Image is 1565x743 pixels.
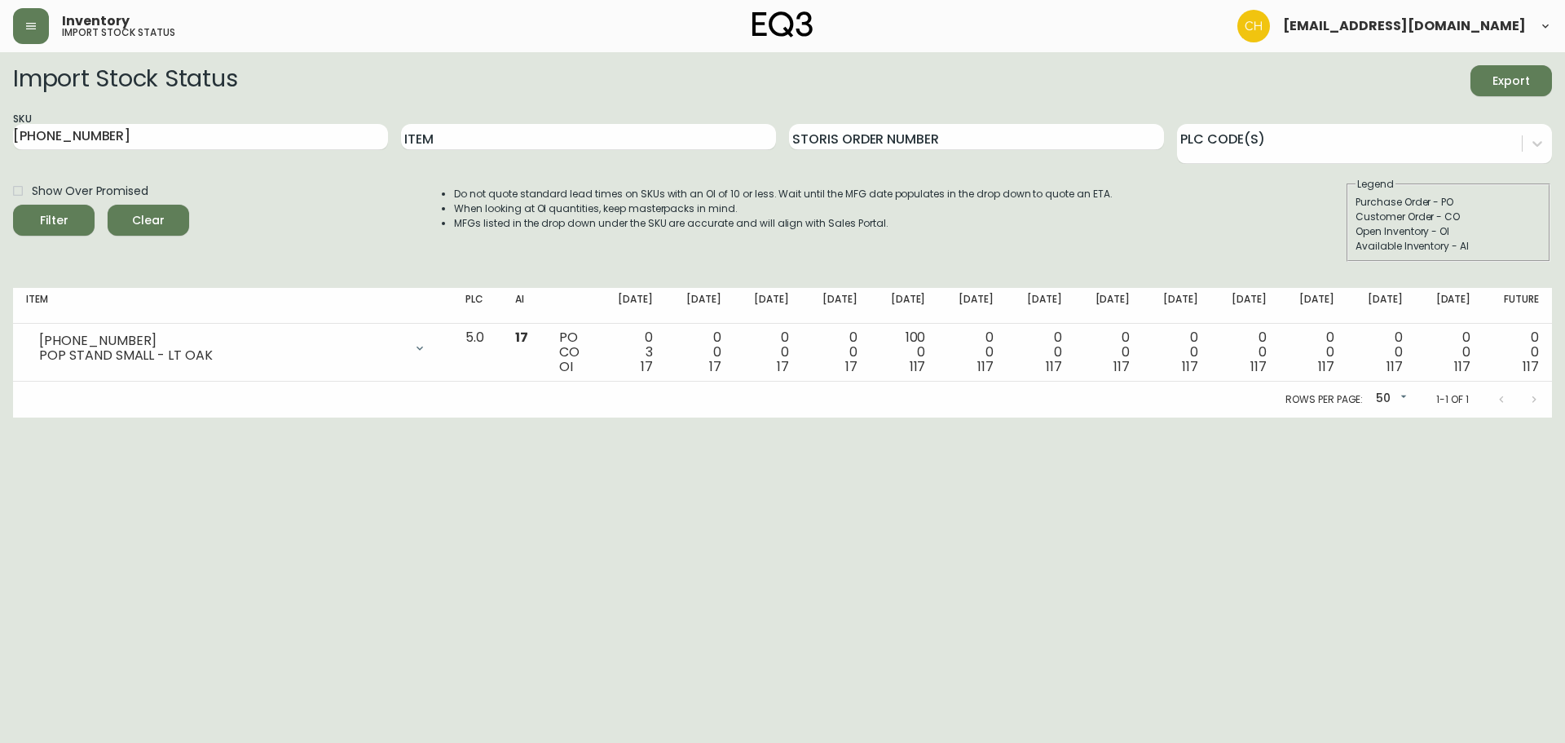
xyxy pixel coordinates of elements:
[454,187,1113,201] li: Do not quote standard lead times on SKUs with an OI of 10 or less. Wait until the MFG date popula...
[559,330,585,374] div: PO CO
[611,330,653,374] div: 0 3
[1429,330,1471,374] div: 0 0
[1224,330,1267,374] div: 0 0
[1347,288,1416,324] th: [DATE]
[1523,357,1539,376] span: 117
[1356,239,1541,254] div: Available Inventory - AI
[1356,177,1395,192] legend: Legend
[1211,288,1280,324] th: [DATE]
[1237,10,1270,42] img: 6288462cea190ebb98a2c2f3c744dd7e
[452,288,502,324] th: PLC
[777,357,789,376] span: 17
[666,288,734,324] th: [DATE]
[938,288,1007,324] th: [DATE]
[1497,330,1539,374] div: 0 0
[121,210,176,231] span: Clear
[1386,357,1403,376] span: 117
[502,288,546,324] th: AI
[752,11,813,38] img: logo
[1113,357,1130,376] span: 117
[1416,288,1484,324] th: [DATE]
[1020,330,1062,374] div: 0 0
[884,330,926,374] div: 100 0
[454,201,1113,216] li: When looking at OI quantities, keep masterpacks in mind.
[39,348,403,363] div: POP STAND SMALL - LT OAK
[62,15,130,28] span: Inventory
[1356,195,1541,210] div: Purchase Order - PO
[1292,330,1334,374] div: 0 0
[845,357,857,376] span: 17
[108,205,189,236] button: Clear
[747,330,790,374] div: 0 0
[559,357,573,376] span: OI
[1436,392,1469,407] p: 1-1 of 1
[1318,357,1334,376] span: 117
[802,288,871,324] th: [DATE]
[40,210,68,231] div: Filter
[13,65,237,96] h2: Import Stock Status
[13,288,452,324] th: Item
[1285,392,1363,407] p: Rows per page:
[1250,357,1267,376] span: 117
[734,288,803,324] th: [DATE]
[1279,288,1347,324] th: [DATE]
[1454,357,1470,376] span: 117
[1483,288,1552,324] th: Future
[1007,288,1075,324] th: [DATE]
[951,330,994,374] div: 0 0
[1470,65,1552,96] button: Export
[26,330,439,366] div: [PHONE_NUMBER]POP STAND SMALL - LT OAK
[1483,71,1539,91] span: Export
[1046,357,1062,376] span: 117
[515,328,528,347] span: 17
[1360,330,1403,374] div: 0 0
[709,357,721,376] span: 17
[1156,330,1198,374] div: 0 0
[977,357,994,376] span: 117
[452,324,502,382] td: 5.0
[815,330,857,374] div: 0 0
[1356,224,1541,239] div: Open Inventory - OI
[1143,288,1211,324] th: [DATE]
[679,330,721,374] div: 0 0
[1075,288,1144,324] th: [DATE]
[641,357,653,376] span: 17
[454,216,1113,231] li: MFGs listed in the drop down under the SKU are accurate and will align with Sales Portal.
[597,288,666,324] th: [DATE]
[910,357,926,376] span: 117
[871,288,939,324] th: [DATE]
[1369,386,1410,413] div: 50
[32,183,148,200] span: Show Over Promised
[39,334,403,348] div: [PHONE_NUMBER]
[13,205,95,236] button: Filter
[1356,210,1541,224] div: Customer Order - CO
[1182,357,1198,376] span: 117
[62,28,175,38] h5: import stock status
[1088,330,1131,374] div: 0 0
[1283,20,1526,33] span: [EMAIL_ADDRESS][DOMAIN_NAME]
